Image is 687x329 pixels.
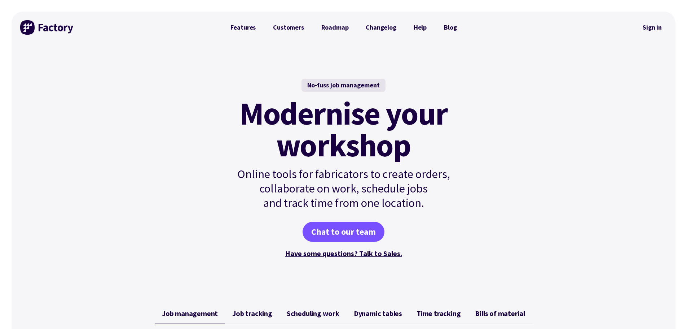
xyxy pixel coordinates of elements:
span: Bills of material [475,309,525,318]
a: Changelog [357,20,405,35]
p: Online tools for fabricators to create orders, collaborate on work, schedule jobs and track time ... [222,167,466,210]
span: Dynamic tables [354,309,402,318]
a: Customers [264,20,312,35]
a: Blog [435,20,465,35]
a: Roadmap [313,20,357,35]
a: Chat to our team [303,222,384,242]
div: No-fuss job management [301,79,386,92]
span: Job management [162,309,218,318]
a: Help [405,20,435,35]
nav: Primary Navigation [222,20,466,35]
a: Sign in [638,19,667,36]
img: Factory [20,20,74,35]
nav: Secondary Navigation [638,19,667,36]
a: Have some questions? Talk to Sales. [285,249,402,258]
span: Scheduling work [287,309,339,318]
a: Features [222,20,265,35]
mark: Modernise your workshop [239,98,448,161]
span: Job tracking [232,309,272,318]
span: Time tracking [417,309,461,318]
